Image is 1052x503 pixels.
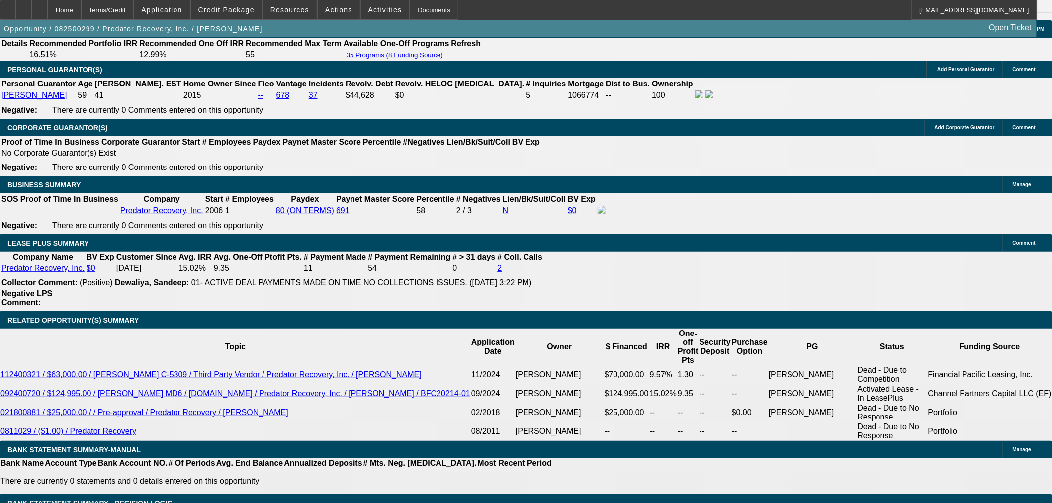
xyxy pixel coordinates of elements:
[471,365,515,384] td: 11/2024
[52,221,263,230] span: There are currently 0 Comments entered on this opportunity
[7,124,108,132] span: CORPORATE GUARANTOR(S)
[699,403,731,422] td: --
[120,206,203,215] a: Predator Recovery, Inc.
[1013,182,1031,187] span: Manage
[263,0,317,19] button: Resources
[276,80,307,88] b: Vantage
[1,221,37,230] b: Negative:
[695,90,703,98] img: facebook-icon.png
[202,138,251,146] b: # Employees
[205,205,224,216] td: 2006
[80,278,113,287] span: (Positive)
[928,422,1052,441] td: Portfolio
[116,253,177,261] b: Customer Since
[568,195,596,203] b: BV Exp
[13,253,73,261] b: Company Name
[198,6,255,14] span: Credit Package
[7,181,81,189] span: BUSINESS SUMMARY
[651,90,694,101] td: 100
[606,80,650,88] b: Dist to Bus.
[325,6,352,14] span: Actions
[604,365,649,384] td: $70,000.00
[705,90,713,98] img: linkedin-icon.png
[928,329,1052,365] th: Funding Source
[7,239,89,247] span: LEASE PLUS SUMMARY
[87,264,95,272] a: $0
[29,50,138,60] td: 16.51%
[456,206,501,215] div: 2 / 3
[649,422,677,441] td: --
[309,80,344,88] b: Incidents
[768,403,857,422] td: [PERSON_NAME]
[368,253,450,261] b: # Payment Remaining
[346,80,393,88] b: Revolv. Debt
[857,329,928,365] th: Status
[456,195,501,203] b: # Negatives
[935,125,995,130] span: Add Corporate Guarantor
[453,253,496,261] b: # > 31 days
[258,91,263,99] a: --
[857,365,928,384] td: Dead - Due to Competition
[0,389,470,398] a: 092400720 / $124,995.00 / [PERSON_NAME] MD6 / [DOMAIN_NAME] / Predator Recovery, Inc. / [PERSON_N...
[395,90,525,101] td: $0
[568,206,577,215] a: $0
[52,163,263,171] span: There are currently 0 Comments entered on this opportunity
[568,90,605,101] td: 1066774
[1,194,19,204] th: SOS
[731,329,768,365] th: Purchase Option
[97,458,168,468] th: Bank Account NO.
[503,195,566,203] b: Lien/Bk/Suit/Coll
[604,403,649,422] td: $25,000.00
[276,91,290,99] a: 678
[78,80,92,88] b: Age
[928,384,1052,403] td: Channel Partners Capital LLC (EF)
[183,80,256,88] b: Home Owner Since
[1,39,28,49] th: Details
[115,278,189,287] b: Dewaliya, Sandeep:
[191,278,532,287] span: 01- ACTIVE DEAL PAYMENTS MADE ON TIME NO COLLECTIONS ISSUES. ([DATE] 3:22 PM)
[368,6,402,14] span: Activities
[515,422,604,441] td: [PERSON_NAME]
[604,329,649,365] th: $ Financed
[652,80,693,88] b: Ownership
[77,90,93,101] td: 59
[515,329,604,365] th: Owner
[7,316,139,324] span: RELATED OPPORTUNITY(S) SUMMARY
[471,329,515,365] th: Application Date
[857,422,928,441] td: Dead - Due to No Response
[182,138,200,146] b: Start
[139,50,244,60] td: 12.99%
[451,39,482,49] th: Refresh
[144,195,180,203] b: Company
[1013,125,1036,130] span: Comment
[768,329,857,365] th: PG
[1,137,100,147] th: Proof of Time In Business
[447,138,510,146] b: Lien/Bk/Suit/Coll
[477,458,552,468] th: Most Recent Period
[937,67,995,72] span: Add Personal Guarantor
[604,422,649,441] td: --
[1,80,76,88] b: Personal Guarantor
[116,263,177,273] td: [DATE]
[0,408,288,417] a: 021800881 / $25,000.00 / / Pre-approval / Predator Recovery / [PERSON_NAME]
[1,148,544,158] td: No Corporate Guarantor(s) Exist
[343,39,450,49] th: Available One-Off Programs
[649,384,677,403] td: 15.02%
[604,384,649,403] td: $124,995.00
[283,138,361,146] b: Paynet Master Score
[318,0,360,19] button: Actions
[395,80,525,88] b: Revolv. HELOC [MEDICAL_DATA].
[452,263,496,273] td: 0
[515,384,604,403] td: [PERSON_NAME]
[677,403,699,422] td: --
[699,365,731,384] td: --
[253,138,281,146] b: Paydex
[361,0,410,19] button: Activities
[245,39,342,49] th: Recommended Max Term
[649,329,677,365] th: IRR
[403,138,445,146] b: #Negatives
[191,0,262,19] button: Credit Package
[731,384,768,403] td: --
[731,422,768,441] td: --
[699,422,731,441] td: --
